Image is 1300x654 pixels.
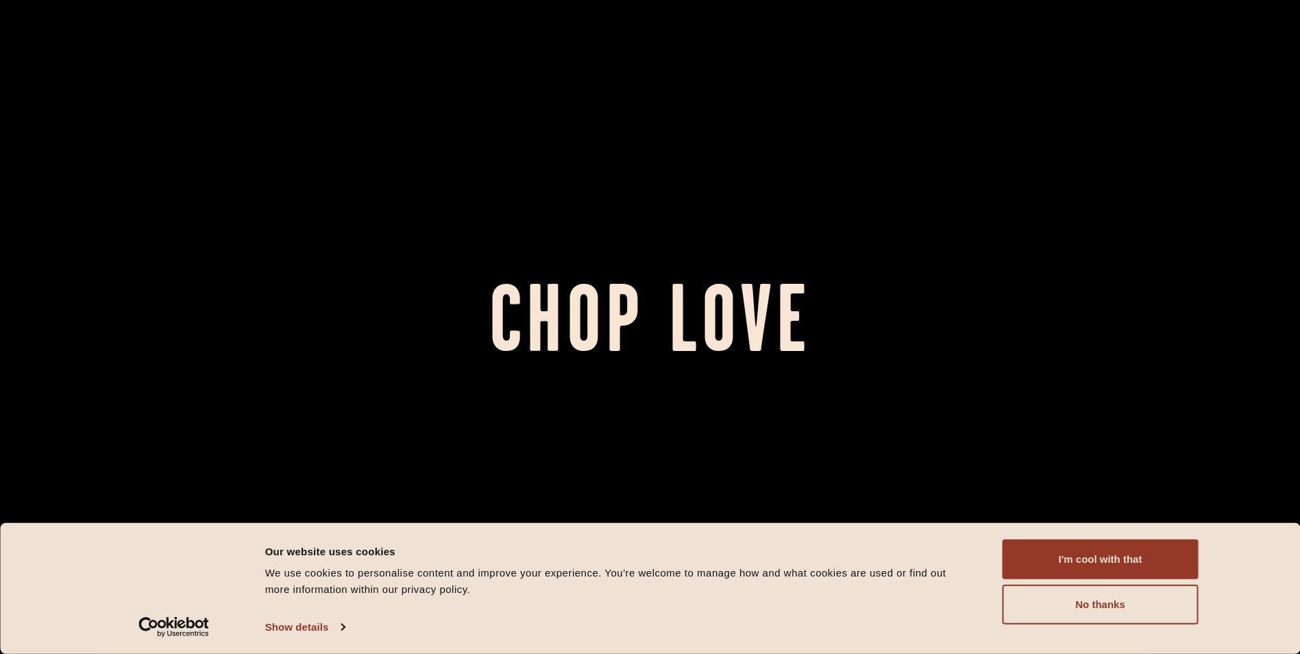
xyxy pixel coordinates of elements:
[265,543,972,559] div: Our website uses cookies
[1003,540,1199,579] button: I'm cool with that
[265,565,972,598] div: We use cookies to personalise content and improve your experience. You're welcome to manage how a...
[1003,585,1199,625] button: No thanks
[265,617,345,638] a: Show details
[114,617,234,638] a: Usercentrics Cookiebot - opens in a new window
